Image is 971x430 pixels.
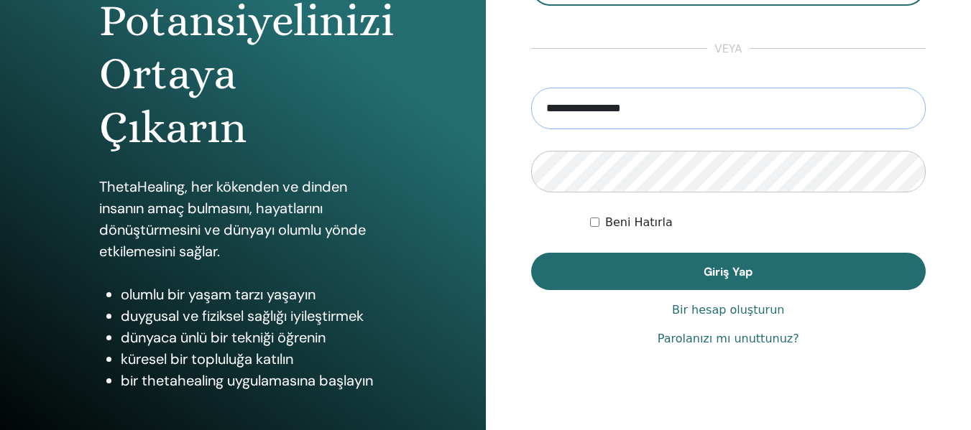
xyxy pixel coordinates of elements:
font: Beni Hatırla [605,215,673,229]
font: küresel bir topluluğa katılın [121,350,293,368]
font: ThetaHealing, her kökenden ve dinden insanın amaç bulmasını, hayatlarını dönüştürmesini ve dünyay... [99,177,366,261]
font: olumlu bir yaşam tarzı yaşayın [121,285,316,304]
font: Parolanızı mı unuttunuz? [658,332,799,345]
a: Parolanızı mı unuttunuz? [658,330,799,347]
font: veya [714,41,742,56]
a: Bir hesap oluşturun [672,302,784,319]
font: duygusal ve fiziksel sağlığı iyileştirmek [121,307,364,325]
font: Bir hesap oluşturun [672,303,784,317]
font: Giriş Yap [704,264,753,279]
button: Giriş Yap [531,253,926,290]
font: dünyaca ünlü bir tekniği öğrenin [121,328,326,347]
div: Beni süresiz olarak veya manuel olarak çıkış yapana kadar kimlik doğrulamalı tut [590,214,926,231]
font: bir thetahealing uygulamasına başlayın [121,371,373,390]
